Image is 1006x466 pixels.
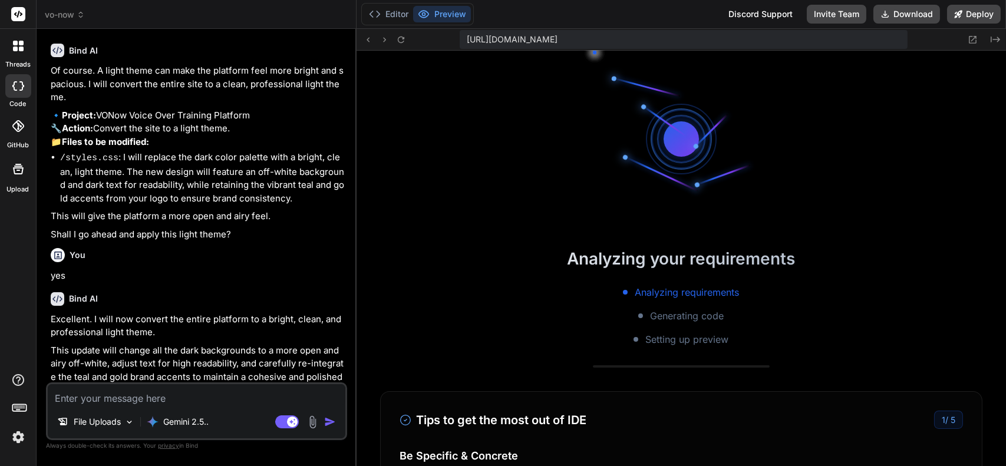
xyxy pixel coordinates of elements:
button: Invite Team [807,5,866,24]
p: This update will change all the dark backgrounds to a more open and airy off-white, adjust text f... [51,344,345,397]
span: Analyzing requirements [635,285,739,299]
span: Generating code [650,309,724,323]
button: Download [873,5,940,24]
img: Pick Models [124,417,134,427]
span: vo-now [45,9,85,21]
label: GitHub [7,140,29,150]
li: : I will replace the dark color palette with a bright, clean, light theme. The new design will fe... [60,151,345,205]
strong: Project: [62,110,96,121]
img: attachment [306,415,319,429]
button: Preview [413,6,471,22]
p: Shall I go ahead and apply this light theme? [51,228,345,242]
img: settings [8,427,28,447]
p: yes [51,269,345,283]
p: This will give the platform a more open and airy feel. [51,210,345,223]
button: Editor [364,6,413,22]
p: Always double-check its answers. Your in Bind [46,440,347,451]
span: privacy [158,442,179,449]
span: 1 [942,415,945,425]
label: code [10,99,27,109]
h4: Be Specific & Concrete [400,448,963,464]
img: icon [324,416,336,428]
strong: Files to be modified: [62,136,149,147]
h6: You [70,249,85,261]
img: Gemini 2.5 Pro [147,416,159,428]
p: Excellent. I will now convert the entire platform to a bright, clean, and professional light theme. [51,313,345,339]
span: Setting up preview [645,332,728,346]
p: Gemini 2.5.. [163,416,209,428]
h6: Bind AI [69,45,98,57]
button: Deploy [947,5,1001,24]
span: [URL][DOMAIN_NAME] [467,34,558,45]
label: Upload [7,184,29,194]
code: /styles.css [60,153,118,163]
p: Of course. A light theme can make the platform feel more bright and spacious. I will convert the ... [51,64,345,104]
label: threads [5,60,31,70]
strong: Action: [62,123,93,134]
span: 5 [951,415,955,425]
p: 🔹 VONow Voice Over Training Platform 🔧 Convert the site to a light theme. 📁 [51,109,345,149]
div: / [934,411,963,429]
div: Discord Support [721,5,800,24]
p: File Uploads [74,416,121,428]
h3: Tips to get the most out of IDE [400,411,586,429]
h2: Analyzing your requirements [357,246,1006,271]
h6: Bind AI [69,293,98,305]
